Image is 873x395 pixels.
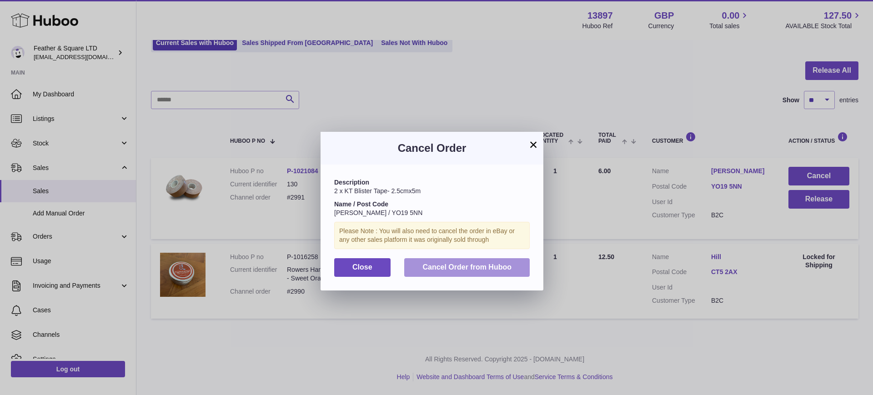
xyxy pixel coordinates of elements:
div: Please Note : You will also need to cancel the order in eBay or any other sales platform it was o... [334,222,530,249]
h3: Cancel Order [334,141,530,155]
button: Close [334,258,391,277]
span: [PERSON_NAME] / YO19 5NN [334,209,422,216]
button: Cancel Order from Huboo [404,258,530,277]
span: Close [352,263,372,271]
span: 2 x KT Blister Tape- 2.5cmx5m [334,187,421,195]
strong: Description [334,179,369,186]
button: × [528,139,539,150]
span: Cancel Order from Huboo [422,263,512,271]
strong: Name / Post Code [334,200,388,208]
